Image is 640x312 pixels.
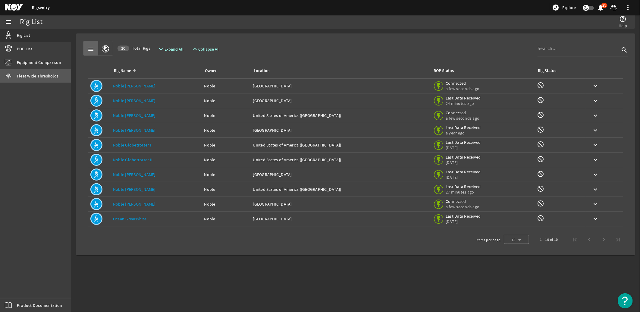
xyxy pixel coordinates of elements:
button: Explore [550,3,578,12]
div: Owner [205,68,217,74]
div: Rig Name [113,68,197,74]
span: Rig List [17,32,30,38]
div: Rig Status [538,68,557,74]
span: BOP List [17,46,32,52]
a: Noble [PERSON_NAME] [113,128,155,133]
a: Noble [PERSON_NAME] [113,113,155,118]
button: more_vert [621,0,635,15]
i: search [621,46,628,54]
mat-icon: Rig Monitoring not available for this rig [537,126,544,133]
div: United States of America ([GEOGRAPHIC_DATA]) [253,112,428,118]
mat-icon: Rig Monitoring not available for this rig [537,82,544,89]
span: Connected [446,199,479,204]
div: [GEOGRAPHIC_DATA] [253,98,428,104]
mat-icon: expand_more [157,46,162,53]
span: Product Documentation [17,302,62,308]
mat-icon: Rig Monitoring not available for this rig [537,156,544,163]
div: Noble [204,98,248,104]
mat-icon: keyboard_arrow_down [592,171,599,178]
mat-icon: menu [5,18,12,26]
mat-icon: keyboard_arrow_down [592,112,599,119]
span: 27 minutes ago [446,189,481,195]
div: BOP Status [434,68,454,74]
span: a few seconds ago [446,86,479,91]
a: Noble [PERSON_NAME] [113,83,155,89]
mat-icon: Rig Monitoring not available for this rig [537,141,544,148]
mat-icon: keyboard_arrow_down [592,186,599,193]
mat-icon: Rig Monitoring not available for this rig [537,111,544,118]
a: Noble [PERSON_NAME] [113,172,155,177]
div: Rig List [20,19,42,25]
div: Noble [204,112,248,118]
input: Search... [538,45,620,52]
mat-icon: keyboard_arrow_down [592,97,599,104]
span: [DATE] [446,145,481,150]
button: Expand All [155,44,186,55]
mat-icon: Rig Monitoring not available for this rig [537,185,544,192]
div: Location [254,68,270,74]
mat-icon: support_agent [610,4,617,11]
span: Fleet Wide Thresholds [17,73,58,79]
a: Rigsentry [32,5,50,11]
div: United States of America ([GEOGRAPHIC_DATA]) [253,157,428,163]
div: Noble [204,142,248,148]
span: a year ago [446,130,481,136]
span: [DATE] [446,175,481,180]
button: Collapse All [189,44,222,55]
mat-icon: notifications [597,4,604,11]
mat-icon: keyboard_arrow_down [592,82,599,90]
span: Collapse All [199,46,220,52]
a: Noble [PERSON_NAME] [113,187,155,192]
div: Items per page: [476,237,501,243]
div: Owner [204,68,246,74]
mat-icon: keyboard_arrow_down [592,156,599,163]
div: Rig Name [114,68,131,74]
a: Noble [PERSON_NAME] [113,98,155,103]
span: Last Data Received [446,140,481,145]
mat-icon: explore [552,4,559,11]
span: Explore [562,5,576,11]
button: Open Resource Center [618,293,633,308]
div: [GEOGRAPHIC_DATA] [253,83,428,89]
mat-icon: keyboard_arrow_down [592,141,599,149]
a: Ocean GreatWhite [113,216,146,222]
span: Total Rigs [118,45,150,51]
div: [GEOGRAPHIC_DATA] [253,201,428,207]
div: Noble [204,172,248,178]
div: [GEOGRAPHIC_DATA] [253,216,428,222]
mat-icon: keyboard_arrow_down [592,127,599,134]
div: Noble [204,157,248,163]
div: United States of America ([GEOGRAPHIC_DATA]) [253,142,428,148]
a: Noble Globetrotter I [113,142,151,148]
mat-icon: keyboard_arrow_down [592,200,599,208]
a: Noble Globetrotter II [113,157,152,162]
span: Equipment Comparison [17,59,61,65]
mat-icon: keyboard_arrow_down [592,215,599,222]
span: Last Data Received [446,213,481,219]
div: [GEOGRAPHIC_DATA] [253,172,428,178]
span: [DATE] [446,160,481,165]
span: Help [619,23,627,29]
span: Connected [446,80,479,86]
span: Last Data Received [446,125,481,130]
span: a few seconds ago [446,115,479,121]
div: 10 [118,46,129,51]
div: Noble [204,186,248,192]
mat-icon: Rig Monitoring not available for this rig [537,96,544,104]
span: a few seconds ago [446,204,479,210]
mat-icon: Rig Monitoring not available for this rig [537,200,544,207]
span: [DATE] [446,219,481,224]
button: 25 [598,5,604,11]
a: Noble [PERSON_NAME] [113,201,155,207]
div: [GEOGRAPHIC_DATA] [253,127,428,133]
div: United States of America ([GEOGRAPHIC_DATA]) [253,186,428,192]
div: Noble [204,127,248,133]
span: Last Data Received [446,154,481,160]
span: Last Data Received [446,184,481,189]
span: Connected [446,110,479,115]
span: Last Data Received [446,169,481,175]
mat-icon: help_outline [620,15,627,23]
div: Noble [204,216,248,222]
mat-icon: list [87,46,94,53]
div: 1 – 10 of 10 [540,237,558,243]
